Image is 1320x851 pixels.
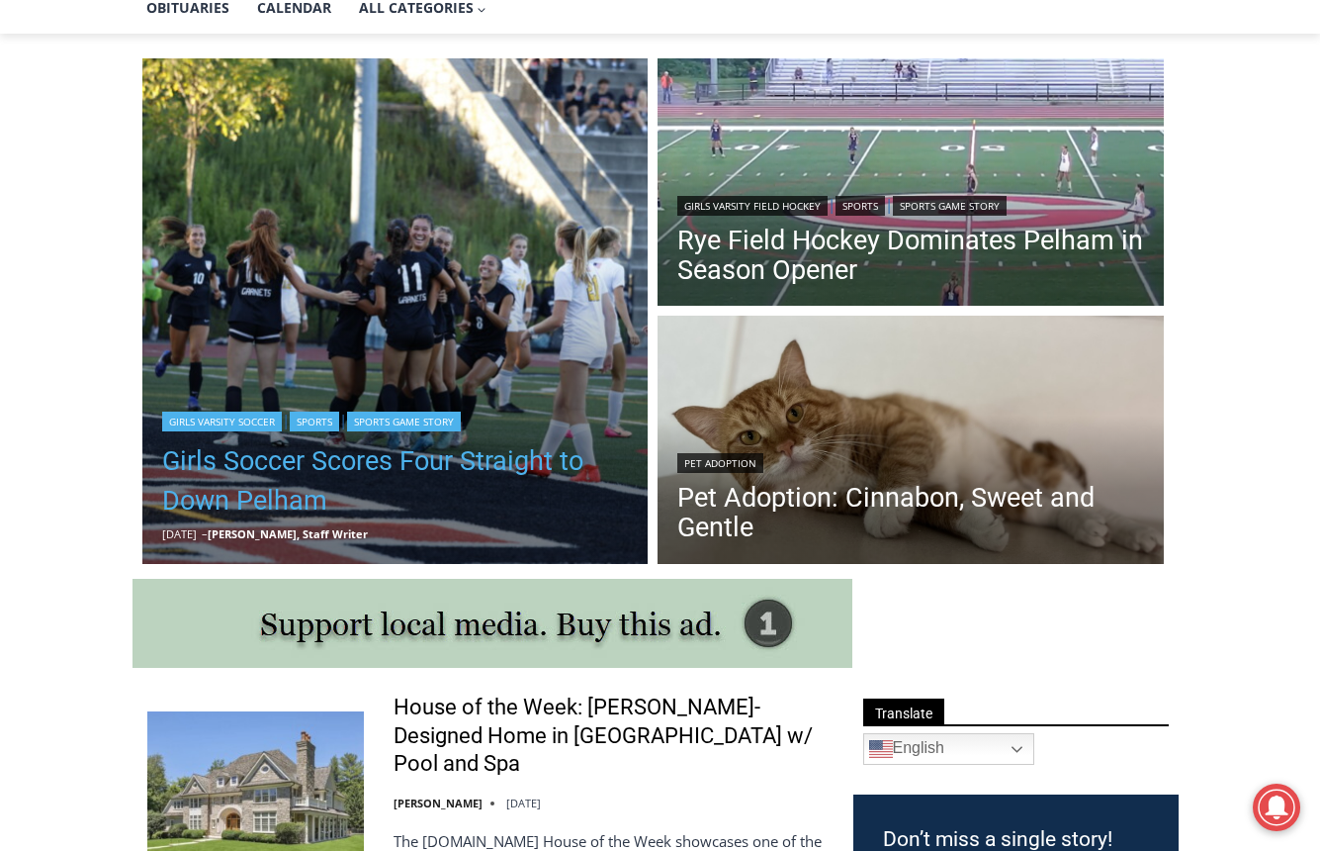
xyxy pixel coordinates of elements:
[499,1,934,192] div: "The first chef I interviewed talked about coming to [GEOGRAPHIC_DATA] from [GEOGRAPHIC_DATA] in ...
[677,192,1144,216] div: | |
[658,316,1164,569] a: Read More Pet Adoption: Cinnabon, Sweet and Gentle
[162,408,629,431] div: | |
[142,58,649,565] a: Read More Girls Soccer Scores Four Straight to Down Pelham
[863,699,944,725] span: Translate
[1,199,199,246] a: Open Tues. - Sun. [PHONE_NUMBER]
[394,796,483,810] a: [PERSON_NAME]
[6,204,194,279] span: Open Tues. - Sun. [PHONE_NUMBER]
[869,737,893,761] img: en
[836,196,885,216] a: Sports
[677,196,828,216] a: Girls Varsity Field Hockey
[658,58,1164,312] a: Read More Rye Field Hockey Dominates Pelham in Season Opener
[677,483,1144,542] a: Pet Adoption: Cinnabon, Sweet and Gentle
[142,58,649,565] img: (PHOTO: Rye Girls Soccer's Samantha Yeh scores a goal in her team's 4-1 victory over Pelham on Se...
[394,694,828,779] a: House of the Week: [PERSON_NAME]-Designed Home in [GEOGRAPHIC_DATA] w/ Pool and Spa
[162,441,629,520] a: Girls Soccer Scores Four Straight to Down Pelham
[204,124,291,236] div: "clearly one of the favorites in the [GEOGRAPHIC_DATA] neighborhood"
[677,453,763,473] a: Pet Adoption
[506,796,541,810] time: [DATE]
[476,192,958,246] a: Intern @ [DOMAIN_NAME]
[162,412,282,431] a: Girls Varsity Soccer
[208,526,368,541] a: [PERSON_NAME], Staff Writer
[658,58,1164,312] img: (PHOTO: The Rye Girls Field Hockey Team defeated Pelham 3-0 on Tuesday to move to 3-0 in 2024.)
[162,526,197,541] time: [DATE]
[290,412,339,431] a: Sports
[658,316,1164,569] img: (PHOTO: Cinnabon. Contributed.)
[347,412,461,431] a: Sports Game Story
[863,733,1034,765] a: English
[893,196,1007,216] a: Sports Game Story
[677,226,1144,285] a: Rye Field Hockey Dominates Pelham in Season Opener
[132,579,852,668] img: support local media, buy this ad
[202,526,208,541] span: –
[517,197,917,241] span: Intern @ [DOMAIN_NAME]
